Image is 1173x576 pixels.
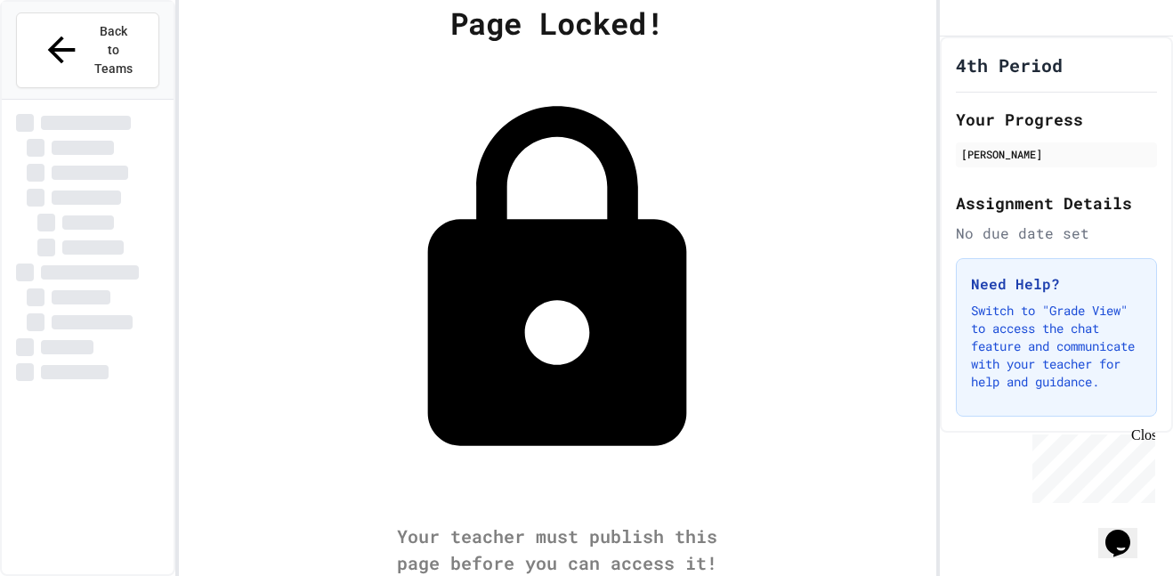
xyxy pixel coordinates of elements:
[956,191,1157,215] h2: Assignment Details
[379,523,735,576] div: Your teacher must publish this page before you can access it!
[7,7,123,113] div: Chat with us now!Close
[956,223,1157,244] div: No due date set
[93,22,134,78] span: Back to Teams
[1025,427,1155,503] iframe: chat widget
[971,273,1142,295] h3: Need Help?
[956,53,1063,77] h1: 4th Period
[971,302,1142,391] p: Switch to "Grade View" to access the chat feature and communicate with your teacher for help and ...
[961,146,1152,162] div: [PERSON_NAME]
[1098,505,1155,558] iframe: chat widget
[16,12,159,88] button: Back to Teams
[956,107,1157,132] h2: Your Progress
